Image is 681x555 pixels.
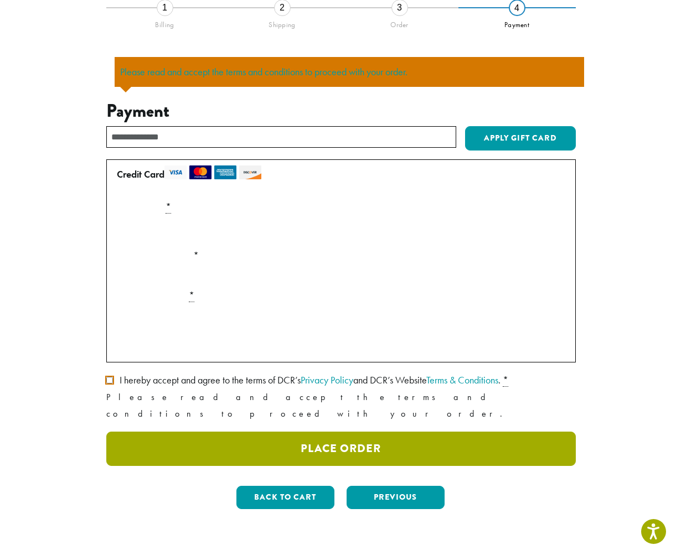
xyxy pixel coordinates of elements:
[422,374,494,386] a: Terms & Conditions
[337,16,454,29] div: Order
[235,165,257,179] img: discover
[184,289,190,302] abbr: required
[102,389,571,422] p: Please read and accept the terms and conditions to proceed with your order.
[219,16,337,29] div: Shipping
[102,377,109,383] input: I hereby accept and agree to the terms of DCR’sPrivacy Policyand DCR’s WebsiteTerms & Conditions. *
[210,165,232,179] img: amex
[160,165,182,179] img: visa
[116,65,403,78] a: Please read and accept the terms and conditions to proceed with your order.
[161,200,167,214] abbr: required
[185,165,207,179] img: mastercard
[115,374,496,386] span: I hereby accept and agree to the terms of DCR’s and DCR’s Website .
[112,165,556,183] label: Credit Card
[498,374,504,387] abbr: required
[232,486,330,509] button: Back to cart
[102,101,571,122] h3: Payment
[296,374,349,386] a: Privacy Policy
[454,16,571,29] div: Payment
[342,486,440,509] button: Previous
[102,16,219,29] div: Billing
[102,432,571,466] button: Place Order
[461,126,571,151] button: Apply Gift Card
